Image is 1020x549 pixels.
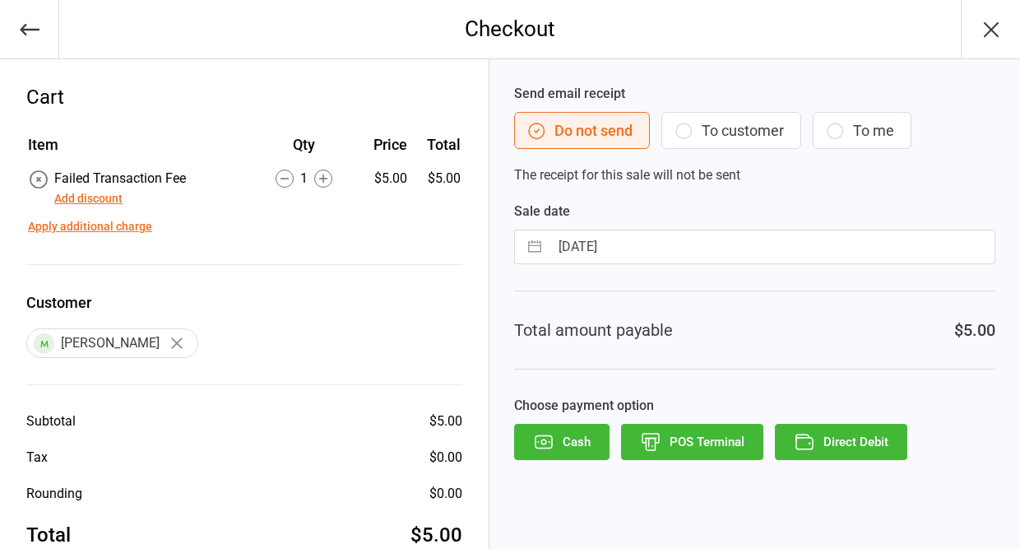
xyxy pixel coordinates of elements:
[357,133,406,156] div: Price
[514,424,610,460] button: Cash
[514,84,995,104] label: Send email receipt
[414,133,461,167] th: Total
[514,112,650,149] button: Do not send
[357,169,406,188] div: $5.00
[661,112,801,149] button: To customer
[54,190,123,207] button: Add discount
[28,218,152,235] button: Apply additional charge
[26,412,76,431] div: Subtotal
[429,484,462,504] div: $0.00
[813,112,911,149] button: To me
[26,328,198,358] div: [PERSON_NAME]
[414,169,461,208] td: $5.00
[621,424,763,460] button: POS Terminal
[429,412,462,431] div: $5.00
[28,133,250,167] th: Item
[252,133,356,167] th: Qty
[26,82,462,112] div: Cart
[26,448,48,468] div: Tax
[514,84,995,185] div: The receipt for this sale will not be sent
[514,202,995,221] label: Sale date
[54,170,186,186] span: Failed Transaction Fee
[26,291,462,314] label: Customer
[514,318,673,342] div: Total amount payable
[775,424,907,460] button: Direct Debit
[26,484,82,504] div: Rounding
[954,318,995,342] div: $5.00
[514,396,995,416] label: Choose payment option
[429,448,462,468] div: $0.00
[252,169,356,188] div: 1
